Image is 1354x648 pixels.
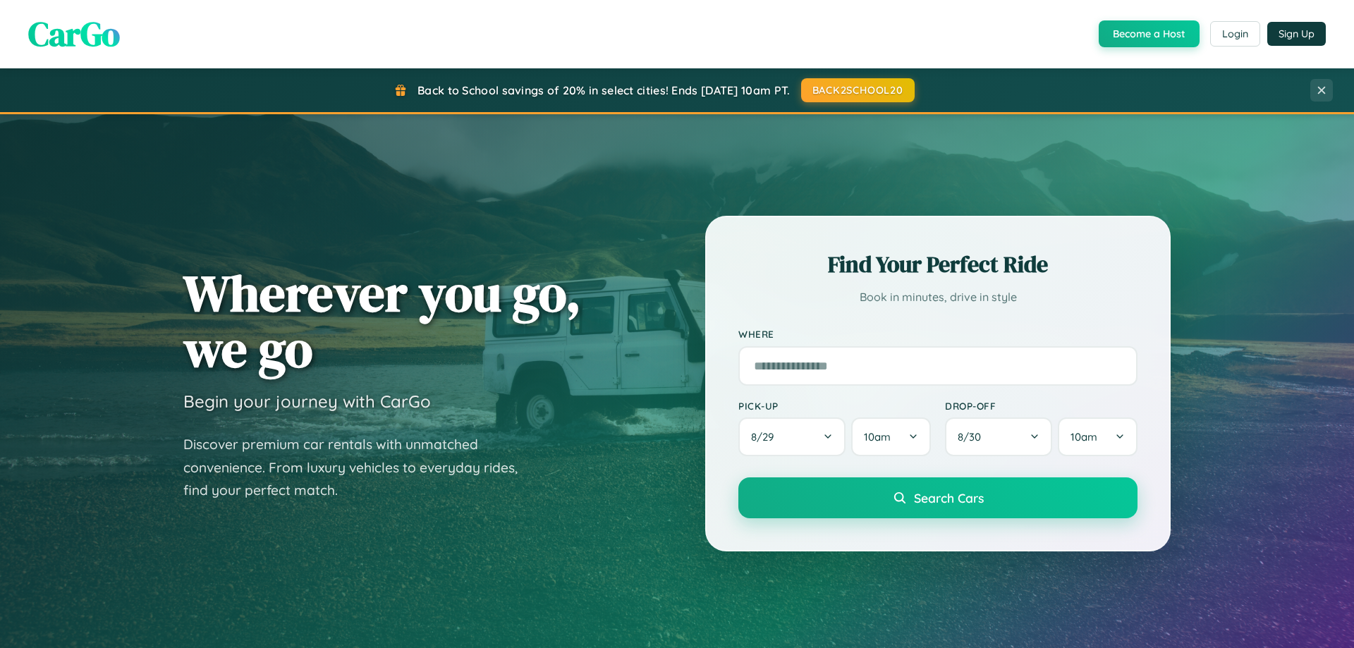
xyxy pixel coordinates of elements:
button: Search Cars [738,477,1138,518]
label: Where [738,329,1138,341]
button: Become a Host [1099,20,1200,47]
h3: Begin your journey with CarGo [183,391,431,412]
button: 10am [851,417,931,456]
span: Back to School savings of 20% in select cities! Ends [DATE] 10am PT. [417,83,790,97]
span: Search Cars [914,490,984,506]
span: 10am [864,430,891,444]
p: Book in minutes, drive in style [738,287,1138,307]
button: BACK2SCHOOL20 [801,78,915,102]
h2: Find Your Perfect Ride [738,249,1138,280]
button: 8/29 [738,417,846,456]
span: 8 / 29 [751,430,781,444]
span: 10am [1071,430,1097,444]
p: Discover premium car rentals with unmatched convenience. From luxury vehicles to everyday rides, ... [183,433,536,502]
button: Login [1210,21,1260,47]
span: 8 / 30 [958,430,988,444]
span: CarGo [28,11,120,57]
button: 10am [1058,417,1138,456]
button: Sign Up [1267,22,1326,46]
button: 8/30 [945,417,1052,456]
label: Drop-off [945,400,1138,412]
label: Pick-up [738,400,931,412]
h1: Wherever you go, we go [183,265,581,377]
